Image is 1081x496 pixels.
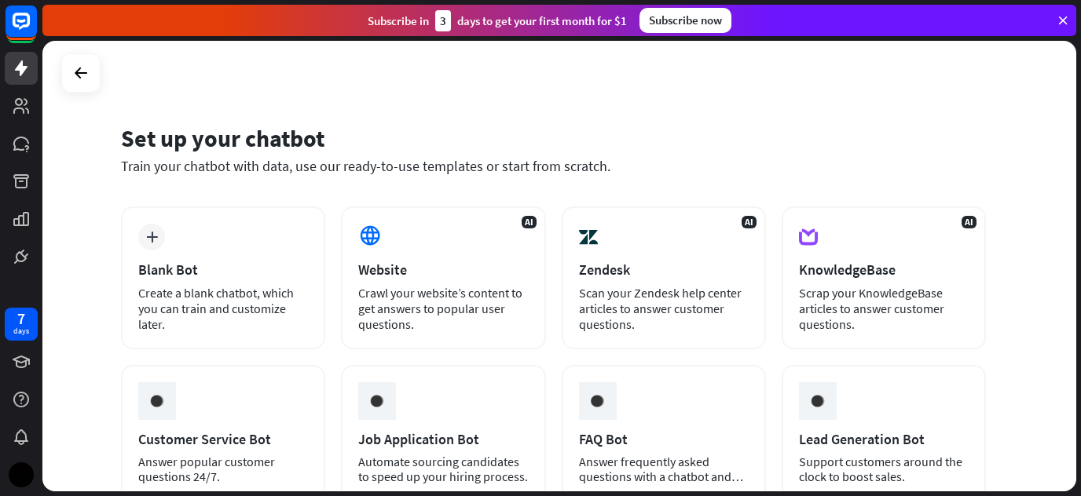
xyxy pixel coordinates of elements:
[799,454,969,484] div: Support customers around the clock to boost sales.
[358,261,528,279] div: Website
[17,312,25,326] div: 7
[742,216,757,228] span: AI
[138,261,308,279] div: Blank Bot
[579,454,749,484] div: Answer frequently asked questions with a chatbot and save your time.
[799,285,969,332] div: Scrap your KnowledgeBase articles to answer customer questions.
[358,285,528,332] div: Crawl your website’s content to get answers to popular user questions.
[13,326,29,337] div: days
[582,386,612,416] img: ceee058c6cabd4f577f8.gif
[121,157,986,175] div: Train your chatbot with data, use our ready-to-use templates or start from scratch.
[138,430,308,448] div: Customer Service Bot
[579,261,749,279] div: Zendesk
[803,386,833,416] img: ceee058c6cabd4f577f8.gif
[358,454,528,484] div: Automate sourcing candidates to speed up your hiring process.
[138,285,308,332] div: Create a blank chatbot, which you can train and customize later.
[138,454,308,484] div: Answer popular customer questions 24/7.
[146,232,158,243] i: plus
[799,430,969,448] div: Lead Generation Bot
[358,430,528,448] div: Job Application Bot
[799,261,969,279] div: KnowledgeBase
[579,430,749,448] div: FAQ Bot
[142,386,172,416] img: ceee058c6cabd4f577f8.gif
[962,216,977,228] span: AI
[579,285,749,332] div: Scan your Zendesk help center articles to answer customer questions.
[121,123,986,153] div: Set up your chatbot
[5,308,38,341] a: 7 days
[362,386,392,416] img: ceee058c6cabd4f577f8.gif
[522,216,537,228] span: AI
[368,10,627,31] div: Subscribe in days to get your first month for $1
[435,10,451,31] div: 3
[639,8,731,33] div: Subscribe now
